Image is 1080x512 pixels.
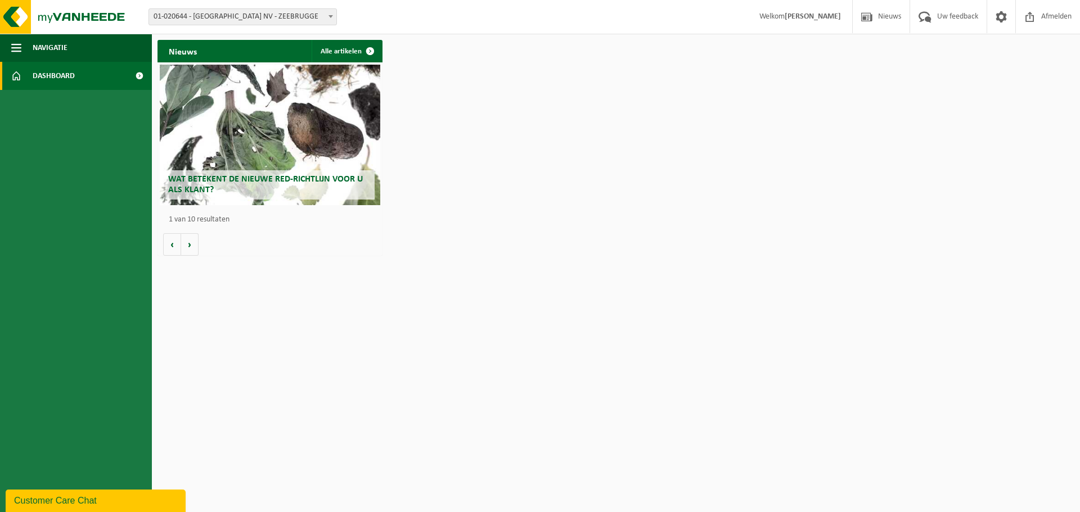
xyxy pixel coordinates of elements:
button: Vorige [163,233,181,256]
span: Dashboard [33,62,75,90]
h2: Nieuws [157,40,208,62]
a: Alle artikelen [312,40,381,62]
iframe: chat widget [6,487,188,512]
span: 01-020644 - BORLIX NV - ZEEBRUGGE [148,8,337,25]
span: Navigatie [33,34,67,62]
span: Wat betekent de nieuwe RED-richtlijn voor u als klant? [168,175,363,194]
span: 01-020644 - BORLIX NV - ZEEBRUGGE [149,9,336,25]
a: Wat betekent de nieuwe RED-richtlijn voor u als klant? [160,65,380,205]
button: Volgende [181,233,199,256]
strong: [PERSON_NAME] [785,12,841,21]
p: 1 van 10 resultaten [169,216,377,224]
